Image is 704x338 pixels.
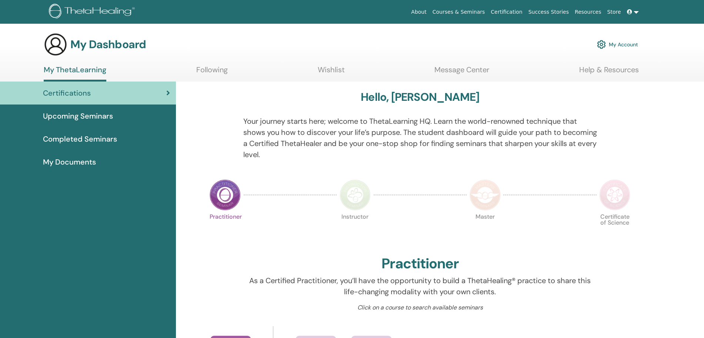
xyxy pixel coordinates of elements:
[408,5,429,19] a: About
[470,214,501,245] p: Master
[599,179,630,211] img: Certificate of Science
[604,5,624,19] a: Store
[70,38,146,51] h3: My Dashboard
[470,179,501,211] img: Master
[318,65,345,80] a: Wishlist
[526,5,572,19] a: Success Stories
[488,5,525,19] a: Certification
[243,275,597,297] p: As a Certified Practitioner, you’ll have the opportunity to build a ThetaHealing® practice to sha...
[579,65,639,80] a: Help & Resources
[597,36,638,53] a: My Account
[243,303,597,312] p: Click on a course to search available seminars
[381,255,459,272] h2: Practitioner
[572,5,604,19] a: Resources
[340,179,371,211] img: Instructor
[599,214,630,245] p: Certificate of Science
[196,65,228,80] a: Following
[243,116,597,160] p: Your journey starts here; welcome to ThetaLearning HQ. Learn the world-renowned technique that sh...
[361,90,479,104] h3: Hello, [PERSON_NAME]
[44,65,106,82] a: My ThetaLearning
[210,179,241,211] img: Practitioner
[43,110,113,122] span: Upcoming Seminars
[340,214,371,245] p: Instructor
[434,65,489,80] a: Message Center
[43,133,117,145] span: Completed Seminars
[44,33,67,56] img: generic-user-icon.jpg
[597,38,606,51] img: cog.svg
[210,214,241,245] p: Practitioner
[43,87,91,99] span: Certifications
[49,4,137,20] img: logo.png
[43,156,96,168] span: My Documents
[430,5,488,19] a: Courses & Seminars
